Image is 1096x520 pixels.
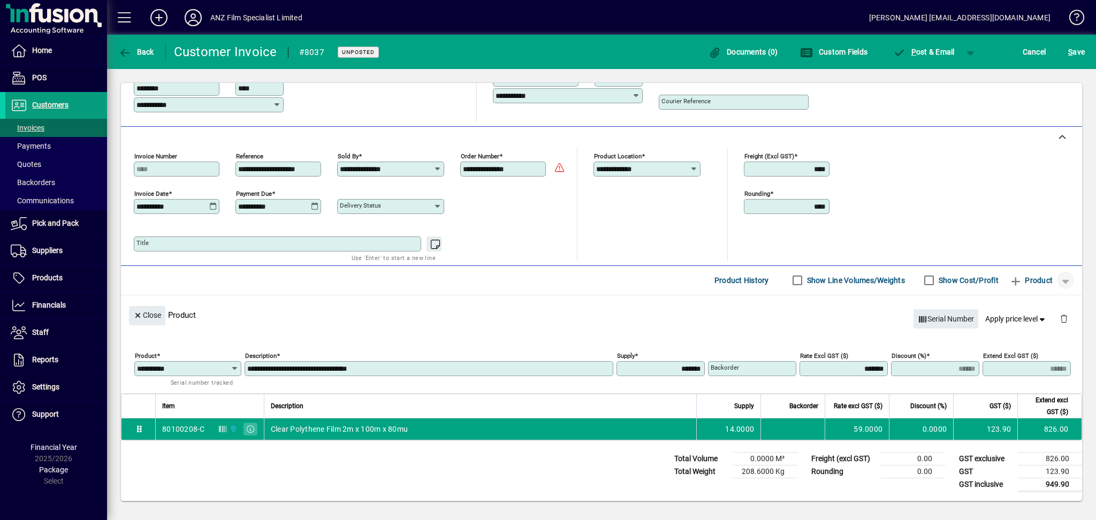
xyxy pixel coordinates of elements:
[134,152,177,159] mat-label: Invoice number
[892,351,926,359] mat-label: Discount (%)
[32,246,63,255] span: Suppliers
[1051,306,1077,332] button: Delete
[5,173,107,192] a: Backorders
[1018,478,1082,491] td: 949.90
[5,319,107,346] a: Staff
[617,351,635,359] mat-label: Supply
[5,192,107,210] a: Communications
[910,400,947,412] span: Discount (%)
[797,42,870,62] button: Custom Fields
[881,465,945,478] td: 0.00
[32,410,59,418] span: Support
[990,400,1011,412] span: GST ($)
[706,42,781,62] button: Documents (0)
[734,400,754,412] span: Supply
[881,452,945,465] td: 0.00
[1068,48,1072,56] span: S
[162,424,205,434] div: 80100208-C
[134,189,169,197] mat-label: Invoice date
[162,400,175,412] span: Item
[135,351,157,359] mat-label: Product
[5,137,107,155] a: Payments
[914,309,978,328] button: Serial Number
[869,9,1051,26] div: [PERSON_NAME] [EMAIL_ADDRESS][DOMAIN_NAME]
[338,152,359,159] mat-label: Sold by
[271,400,303,412] span: Description
[661,97,711,105] mat-label: Courier Reference
[5,292,107,319] a: Financials
[461,152,499,159] mat-label: Order number
[789,400,818,412] span: Backorder
[918,310,974,328] span: Serial Number
[5,401,107,428] a: Support
[806,452,881,465] td: Freight (excl GST)
[136,239,149,247] mat-label: Title
[5,347,107,373] a: Reports
[800,48,867,56] span: Custom Fields
[1018,452,1082,465] td: 826.00
[733,465,797,478] td: 208.6000 Kg
[32,273,63,282] span: Products
[594,152,642,159] mat-label: Product location
[174,43,277,60] div: Customer Invoice
[5,119,107,137] a: Invoices
[1051,313,1077,323] app-page-header-button: Delete
[669,465,733,478] td: Total Weight
[107,42,166,62] app-page-header-button: Back
[299,44,324,61] div: #8037
[236,152,263,159] mat-label: Reference
[889,418,953,440] td: 0.0000
[31,443,77,452] span: Financial Year
[32,383,59,391] span: Settings
[983,351,1038,359] mat-label: Extend excl GST ($)
[954,465,1018,478] td: GST
[39,465,68,474] span: Package
[1020,42,1049,62] button: Cancel
[832,424,882,434] div: 59.0000
[176,8,210,27] button: Profile
[937,275,999,286] label: Show Cost/Profit
[1017,418,1082,440] td: 826.00
[1023,43,1046,60] span: Cancel
[1068,43,1085,60] span: ave
[32,46,52,55] span: Home
[142,8,176,27] button: Add
[32,328,49,337] span: Staff
[11,160,41,169] span: Quotes
[5,265,107,292] a: Products
[805,275,905,286] label: Show Line Volumes/Weights
[711,364,739,371] mat-label: Backorder
[11,178,55,187] span: Backorders
[1018,465,1082,478] td: 123.90
[352,251,436,264] mat-hint: Use 'Enter' to start a new line
[121,295,1082,334] div: Product
[710,271,773,290] button: Product History
[118,48,154,56] span: Back
[32,355,58,364] span: Reports
[954,452,1018,465] td: GST exclusive
[245,351,277,359] mat-label: Description
[1024,394,1068,418] span: Extend excl GST ($)
[271,424,408,434] span: Clear Polythene Film 2m x 100m x 80mu
[709,48,778,56] span: Documents (0)
[11,142,51,150] span: Payments
[985,313,1047,325] span: Apply price level
[32,101,68,109] span: Customers
[11,196,74,205] span: Communications
[171,376,233,388] mat-hint: Serial number tracked
[5,155,107,173] a: Quotes
[5,37,107,64] a: Home
[953,418,1017,440] td: 123.90
[32,301,66,309] span: Financials
[893,48,955,56] span: ost & Email
[340,202,381,209] mat-label: Delivery status
[126,310,168,319] app-page-header-button: Close
[342,49,375,56] span: Unposted
[116,42,157,62] button: Back
[210,9,302,26] div: ANZ Film Specialist Limited
[834,400,882,412] span: Rate excl GST ($)
[5,374,107,401] a: Settings
[714,272,769,289] span: Product History
[226,423,239,435] span: AKL Warehouse
[981,309,1052,328] button: Apply price level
